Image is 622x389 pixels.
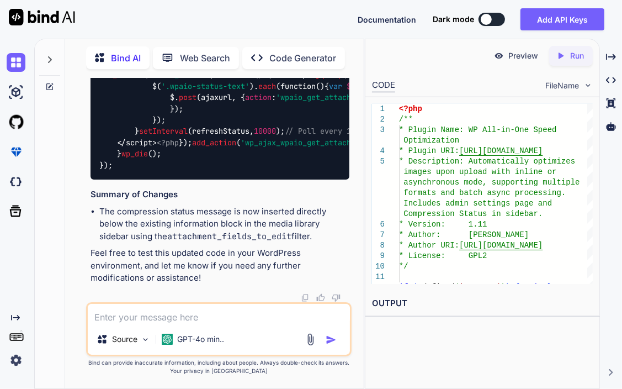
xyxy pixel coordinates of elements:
span: * Description: Automatically optimizes [399,157,575,166]
p: Preview [508,50,538,61]
span: <?php [157,138,179,148]
span: } [547,283,552,292]
img: settings [7,351,25,370]
div: 10 [372,261,385,272]
span: ( [455,283,459,292]
span: 'ABSPATH' [459,283,501,292]
span: ; [543,283,547,292]
button: Documentation [358,14,416,25]
h2: OUTPUT [365,291,599,317]
code: attachment_fields_to_edit [167,231,291,242]
img: chat [7,53,25,72]
span: ?> [272,70,280,80]
img: like [316,293,325,302]
p: Feel free to test this updated code in your WordPress environment, and let me know if you need an... [91,247,349,285]
button: Add API Keys [520,8,604,30]
div: 4 [372,146,385,156]
span: var [329,81,342,91]
p: GPT-4o min.. [177,334,224,345]
div: 11 [372,272,385,282]
span: 'admin_footer' [148,70,210,80]
div: 12 [372,282,385,293]
span: exit [524,283,543,292]
span: 10000 [254,127,276,136]
span: jQuery [316,70,342,80]
span: * Author: [PERSON_NAME] [399,230,529,239]
span: setInterval [139,127,188,136]
div: 3 [372,125,385,135]
span: ( [413,283,417,292]
span: * Version: 1.11 [399,220,487,229]
div: 1 [372,104,385,114]
p: Bind AI [111,51,141,65]
div: 2 [372,114,385,125]
div: 7 [372,230,385,240]
h3: Summary of Changes [91,188,349,201]
p: Run [570,50,584,61]
span: Documentation [358,15,416,24]
img: premium [7,143,25,161]
span: { [515,283,519,292]
span: Dark mode [433,14,474,25]
span: '.wpaio-status-text' [161,81,249,91]
div: 5 [372,156,385,167]
img: dislike [332,293,341,302]
span: [URL][DOMAIN_NAME] [459,146,543,155]
span: asynchronous mode, supporting multiple [404,178,580,187]
span: // Poll every 10 seconds [285,127,391,136]
span: 'wpaio_get_attachment_status' [276,93,404,103]
img: ai-studio [7,83,25,102]
span: images upon upload with inline or [404,167,557,176]
img: Bind AI [9,9,75,25]
img: darkCloudIdeIcon [7,172,25,191]
span: Includes admin settings page and [404,199,552,208]
span: [URL][DOMAIN_NAME] [459,241,543,250]
img: attachment [304,333,317,346]
span: action [245,93,272,103]
span: !defined [418,283,455,292]
span: Optimization [404,136,460,145]
span: * Plugin URI: [399,146,459,155]
img: Pick Models [141,335,150,344]
img: githubLight [7,113,25,132]
p: Web Search [180,51,230,65]
span: FileName [545,80,579,91]
div: CODE [372,79,395,92]
span: ) [506,283,510,292]
img: copy [301,293,310,302]
img: icon [326,334,337,345]
span: Compression Status in sidebar. [404,209,543,218]
p: Source [112,334,137,345]
span: formats and batch async processing. [404,188,566,197]
img: preview [494,51,504,61]
div: 8 [372,240,385,251]
img: GPT-4o mini [162,334,173,345]
p: Bind can provide inaccurate information, including about people. Always double-check its answers.... [86,359,352,375]
span: * License: GPL2 [399,251,487,260]
li: The compression status message is now inserted directly below the existing information block in t... [99,206,349,243]
div: 9 [372,251,385,261]
span: ) [501,283,506,292]
span: wp_die [121,149,148,159]
div: 6 [372,219,385,230]
span: * Plugin Name: WP All-in-One Speed [399,125,557,134]
p: Code Generator [269,51,336,65]
span: * Author URI: [399,241,459,250]
span: add_action [99,70,143,80]
span: post [179,93,196,103]
span: add_action [192,138,236,148]
span: each [258,81,276,91]
span: <?php [399,104,422,113]
span: $el [347,81,360,91]
img: chevron down [583,81,593,90]
span: 'wp_ajax_wpaio_get_attachment_status' [241,138,404,148]
span: if [399,283,408,292]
